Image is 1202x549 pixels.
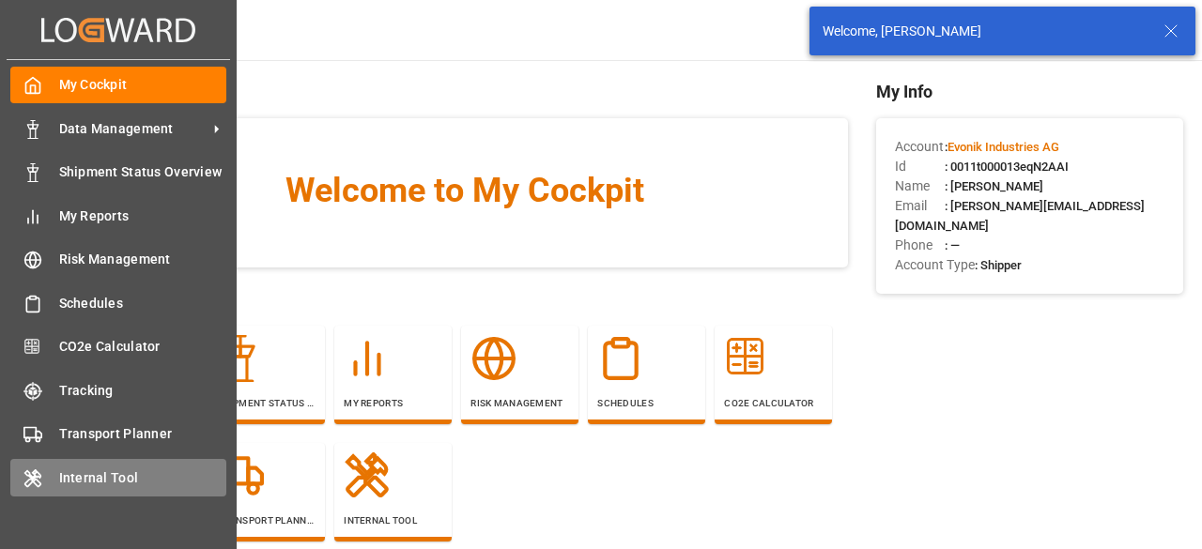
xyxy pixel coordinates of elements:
[10,372,226,408] a: Tracking
[895,157,945,176] span: Id
[344,513,442,527] p: Internal Tool
[344,396,442,410] p: My Reports
[10,154,226,191] a: Shipment Status Overview
[945,140,1059,154] span: :
[10,67,226,103] a: My Cockpit
[895,137,945,157] span: Account
[945,179,1043,193] span: : [PERSON_NAME]
[81,286,848,312] span: Navigation
[59,294,227,313] span: Schedules
[10,284,226,321] a: Schedules
[59,250,227,269] span: Risk Management
[724,396,823,410] p: CO2e Calculator
[895,199,1145,233] span: : [PERSON_NAME][EMAIL_ADDRESS][DOMAIN_NAME]
[975,258,1022,272] span: : Shipper
[10,197,226,234] a: My Reports
[10,459,226,496] a: Internal Tool
[59,468,227,488] span: Internal Tool
[823,22,1146,41] div: Welcome, [PERSON_NAME]
[945,160,1069,174] span: : 0011t000013eqN2AAI
[59,337,227,357] span: CO2e Calculator
[895,255,975,275] span: Account Type
[597,396,696,410] p: Schedules
[10,416,226,452] a: Transport Planner
[470,396,569,410] p: Risk Management
[59,381,227,401] span: Tracking
[59,162,227,182] span: Shipment Status Overview
[217,396,316,410] p: Shipment Status Overview
[59,119,208,139] span: Data Management
[59,424,227,444] span: Transport Planner
[10,241,226,278] a: Risk Management
[59,75,227,95] span: My Cockpit
[895,176,945,196] span: Name
[59,206,227,226] span: My Reports
[948,140,1059,154] span: Evonik Industries AG
[118,165,810,216] span: Welcome to My Cockpit
[895,196,945,216] span: Email
[217,513,316,527] p: Transport Planner
[876,79,1183,104] span: My Info
[945,238,960,252] span: : —
[10,328,226,365] a: CO2e Calculator
[895,236,945,255] span: Phone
